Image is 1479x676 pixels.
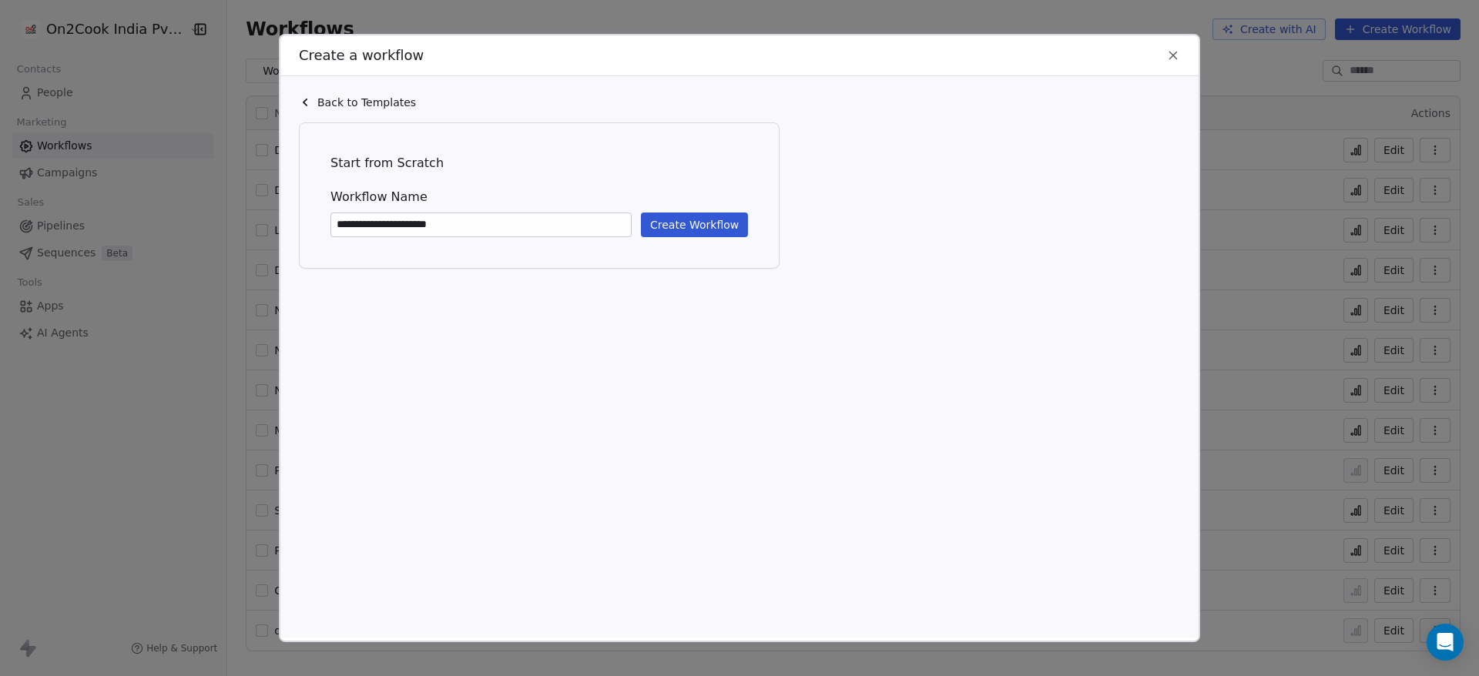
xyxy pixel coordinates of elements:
button: Create Workflow [641,213,748,237]
span: Back to Templates [317,95,416,110]
span: Start from Scratch [330,154,748,172]
div: Open Intercom Messenger [1427,624,1464,661]
span: Create a workflow [299,45,424,65]
span: Workflow Name [330,188,748,206]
